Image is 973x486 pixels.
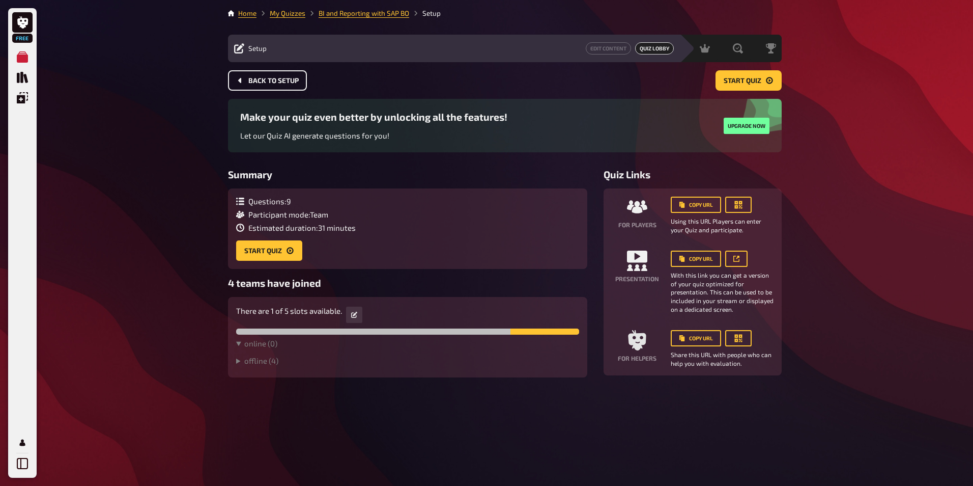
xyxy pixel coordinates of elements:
h4: For players [618,221,656,228]
h3: Summary [228,169,587,180]
li: Setup [409,8,441,18]
li: My Quizzes [256,8,305,18]
span: Free [13,35,32,41]
button: Start Quiz [716,70,782,91]
button: Copy URL [671,197,721,213]
a: My Quizzes [12,47,33,67]
h3: Make your quiz even better by unlocking all the features! [240,111,507,123]
a: Profile [12,433,33,453]
span: Let our Quiz AI generate questions for you! [240,131,389,140]
a: Home [238,9,256,17]
button: Start Quiz [236,240,302,261]
span: Participant mode : Team [248,210,328,219]
summary: offline (4) [236,356,579,365]
button: Edit Content [586,42,631,55]
a: Quiz Lobby [635,42,674,55]
span: Estimated duration : 31 minutes [248,223,356,232]
span: Start Quiz [724,77,761,85]
small: With this link you can get a version of your quiz optimized for presentation. This can be used to... [671,271,774,314]
p: There are 1 of 5 slots available. [236,305,342,317]
span: Back to setup [248,77,299,85]
span: Setup [248,44,267,52]
summary: online (0) [236,339,579,348]
li: Home [238,8,256,18]
a: Overlays [12,88,33,108]
h3: Quiz Links [604,169,782,180]
h4: Presentation [615,275,659,282]
button: Upgrade now [724,118,769,134]
h3: 4 teams have joined [228,277,587,289]
small: Using this URL Players can enter your Quiz and participate. [671,217,774,234]
a: BI and Reporting with SAP BO [319,9,409,17]
button: Back to setup [228,70,307,91]
a: Quiz Library [12,67,33,88]
button: Copy URL [671,330,721,346]
a: My Quizzes [270,9,305,17]
button: Copy URL [671,251,721,267]
div: Questions : 9 [236,197,356,206]
li: BI and Reporting with SAP BO [305,8,409,18]
h4: For helpers [618,355,656,362]
small: Share this URL with people who can help you with evaluation. [671,350,774,368]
